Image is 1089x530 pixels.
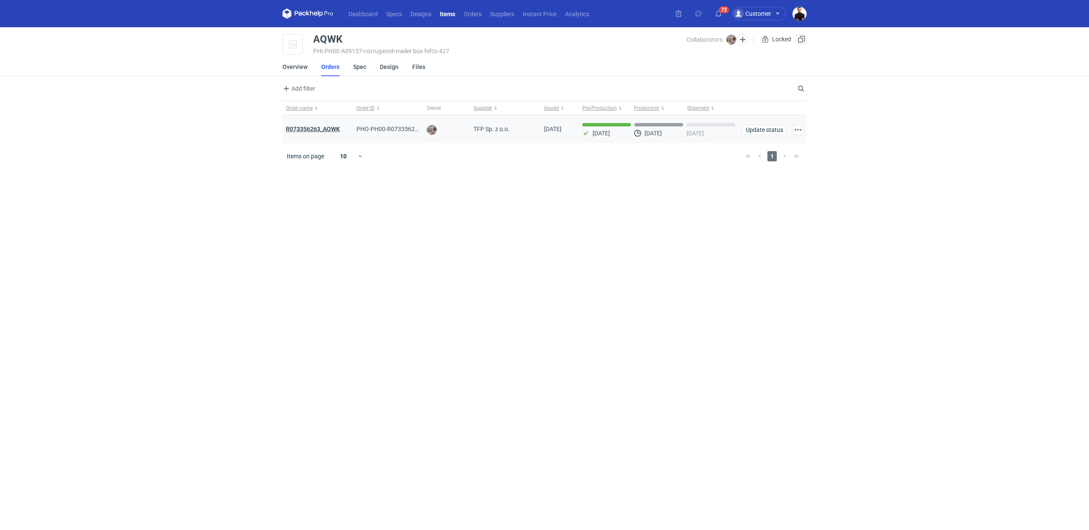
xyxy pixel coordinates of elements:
[470,115,541,143] div: TFP Sp. z o.o.
[541,101,579,115] button: Issued
[281,83,316,94] button: Add filter
[344,9,382,19] a: Dashboard
[737,34,748,45] button: Edit collaborators
[687,105,709,112] span: Shipment
[282,9,334,19] svg: Packhelp Pro
[470,101,541,115] button: Supplier
[356,126,441,132] span: PHO-PH00-R073356263_AQWK
[412,57,425,76] a: Files
[793,7,807,21] img: Tomasz Kubiak
[486,9,519,19] a: Suppliers
[436,9,459,19] a: Items
[380,57,399,76] a: Design
[644,130,662,137] p: [DATE]
[282,101,353,115] button: Order name
[732,7,793,20] button: Customer
[582,105,617,112] span: Pre-Production
[313,48,687,54] div: PHI-PH00-A09157
[632,101,685,115] button: Production
[362,48,393,54] span: • corrugated
[321,57,339,76] a: Orders
[281,83,315,94] span: Add filter
[687,130,704,137] p: [DATE]
[353,101,424,115] button: Order ID
[330,150,357,162] div: 10
[593,130,610,137] p: [DATE]
[406,9,436,19] a: Designs
[544,105,559,112] span: Issued
[544,126,562,132] span: 25/09/2025
[726,34,736,45] img: Michał Palasek
[793,125,803,135] button: Actions
[427,125,437,135] img: Michał Palasek
[760,34,793,44] div: Locked
[393,48,449,54] span: • mailer box fefco 427
[287,152,324,160] span: Items on page
[353,57,366,76] a: Spec
[282,57,308,76] a: Overview
[459,9,486,19] a: Orders
[382,9,406,19] a: Specs
[742,125,786,135] button: Update status
[473,105,492,112] span: Supplier
[687,36,723,43] span: Collaborators
[561,9,593,19] a: Analytics
[473,125,510,133] span: TFP Sp. z o.o.
[356,105,375,112] span: Order ID
[767,151,777,161] span: 1
[286,105,313,112] span: Order name
[579,101,632,115] button: Pre-Production
[286,126,340,132] a: R073356263_AQWK
[634,105,659,112] span: Production
[796,34,807,44] button: Duplicate Item
[313,34,342,44] div: AQWK
[427,105,441,112] span: Owner
[733,9,771,19] div: Customer
[685,101,738,115] button: Shipment
[746,127,782,133] span: Update status
[712,7,725,20] button: 72
[519,9,561,19] a: Instant Price
[796,83,823,94] input: Search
